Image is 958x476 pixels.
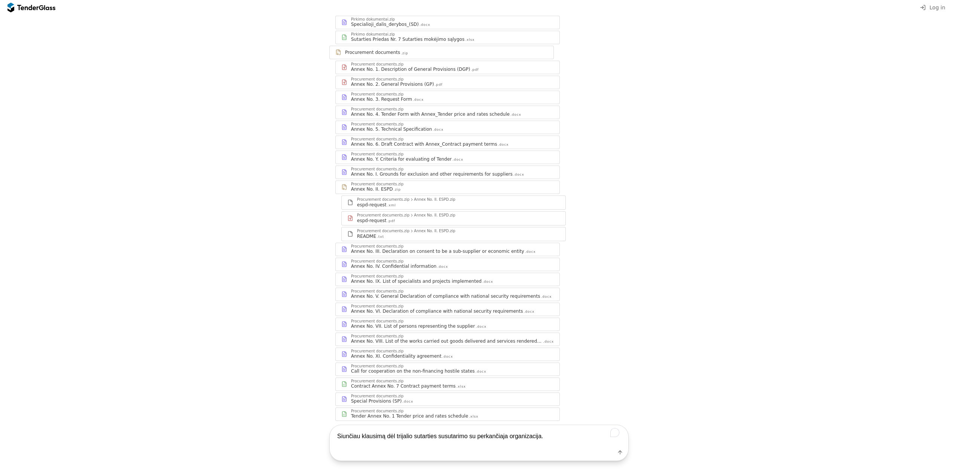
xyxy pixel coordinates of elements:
a: Procurement documents.zipAnnex No. 2. General Provisions (GP).pdf [335,76,560,89]
div: Procurement documents.zip [351,107,403,111]
a: Procurement documents.zipAnnex No. 5. Technical Specification.docx [335,121,560,134]
div: Procurement documents.zip [351,394,403,398]
a: Procurement documents.zipAnnex No. 1. Description of General Provisions (DGP).pdf [335,61,560,74]
div: Annex No. IX. List of specialists and projects implemented [351,278,482,284]
div: Pirkimo dokumentai.zip [351,33,395,36]
div: .docx [525,249,536,254]
a: Procurement documents.zipAnnex No. Y. Criteria for evaluating of Tender.docx [335,151,560,164]
div: Procurement documents.zip [351,379,403,383]
div: Annex No. II. ESPD.zip [414,213,455,217]
div: Annex No. II. ESPD.zip [414,198,455,201]
a: Procurement documents.zipAnnex No. 3. Request Form.docx [335,91,560,104]
a: Procurement documents.zipAnnex No. I. Grounds for exclusion and other requirements for suppliers.... [335,166,560,179]
div: Procurement documents.zip [357,213,409,217]
div: Procurement documents.zip [351,275,403,278]
div: Procurement documents.zip [357,198,409,201]
div: espd-request [357,202,387,208]
div: .docx [402,399,413,404]
div: Annex No. II. ESPD.zip [414,229,455,233]
a: Procurement documents.zipCall for cooperation on the non-financing hostile states.docx [335,363,560,376]
div: Annex No. V. General Declaration of compliance with national security requirements [351,293,540,299]
div: .docx [413,97,424,102]
div: .xlsx [457,384,466,389]
div: .docx [442,354,453,359]
div: Procurement documents.zip [351,349,403,353]
a: Procurement documents.zipAnnex No. II. ESPD.zipespd-request.pdf [341,211,566,225]
div: Procurement documents.zip [351,63,403,66]
div: Annex No. VII. List of persons representing the supplier [351,323,475,329]
div: Annex No. 5. Technical Specification [351,126,432,132]
a: Procurement documents.zipTender Annex No. 1 Tender price and rates schedule.xlsx [335,407,560,421]
a: Procurement documents.zipAnnex No. II. ESPD.zipREADME.txt [341,227,566,241]
div: Annex No. 1. Description of General Provisions (DGP) [351,66,470,72]
div: .docx [498,142,509,147]
a: Procurement documents.zipAnnex No. V. General Declaration of compliance with national security re... [335,288,560,301]
div: Procurement documents.zip [351,93,403,96]
a: Procurement documents.zipAnnex No. VI. Declaration of compliance with national security requireme... [335,303,560,316]
div: .pdf [387,219,395,224]
div: Procurement documents.zip [351,78,403,81]
a: Procurement documents.zipContract Annex No. 7 Contract payment terms.xlsx [335,378,560,391]
div: .docx [476,369,486,374]
textarea: To enrich screen reader interactions, please activate Accessibility in Grammarly extension settings [330,425,628,447]
a: Procurement documents.zip [329,46,554,59]
div: Procurement documents.zip [351,364,403,368]
a: Pirkimo dokumentai.zipSutarties Priedas Nr. 7 Sutarties mokėjimo sąlygos.xlsx [335,31,560,44]
div: .docx [510,112,521,117]
div: Procurement documents.zip [351,122,403,126]
div: Procurement documents.zip [351,334,403,338]
div: Procurement documents.zip [351,304,403,308]
div: Procurement documents.zip [357,229,409,233]
div: Sutarties Priedas Nr. 7 Sutarties mokėjimo sąlygos [351,36,464,42]
div: .docx [513,172,524,177]
div: Procurement documents.zip [351,319,403,323]
div: README [357,233,376,239]
div: Annex No. VIII. List of the works carried out goods delivered and services rendered by the supplier [351,338,542,344]
span: Log in [930,4,945,10]
div: Procurement documents.zip [351,260,403,263]
div: .docx [541,294,552,299]
div: Annex No. 4. Tender Form with Annex_Tender price and rates schedule [351,111,510,117]
a: Procurement documents.zipAnnex No. II. ESPD.zipespd-request.xml [341,195,566,210]
div: .docx [419,22,430,27]
div: Annex No. II. ESPD [351,186,393,192]
div: Annex No. VI. Declaration of compliance with national security requirements [351,308,523,314]
div: Annex No. 2. General Provisions (GP) [351,81,434,87]
div: Annex No. IV. Confidential information [351,263,436,269]
div: .zip [401,51,408,56]
a: Procurement documents.zipAnnex No. VII. List of persons representing the supplier.docx [335,318,560,331]
div: Annex No. 6. Draft Contract with Annex_Contract payment terms [351,141,497,147]
div: Procurement documents.zip [351,152,403,156]
div: Contract Annex No. 7 Contract payment terms [351,383,456,389]
div: .txt [377,234,384,239]
div: espd-request [357,218,387,224]
div: Procurement documents.zip [351,289,403,293]
div: .docx [476,324,486,329]
a: Procurement documents.zipSpecial Provisions (SP).docx [335,392,560,406]
div: .zip [394,187,401,192]
a: Procurement documents.zipAnnex No. VIII. List of the works carried out goods delivered and servic... [335,333,560,346]
div: Procurement documents.zip [351,137,403,141]
div: .docx [433,127,443,132]
div: .pdf [471,67,479,72]
div: Annex No. 3. Request Form [351,96,412,102]
a: Procurement documents.zipAnnex No. II. ESPD.zip [335,181,560,194]
div: .docx [437,264,448,269]
div: Pirkimo dokumentai.zip [351,18,395,21]
button: Log in [918,3,948,12]
div: Procurement documents.zip [351,245,403,248]
div: .docx [482,279,493,284]
div: .xml [387,203,396,208]
a: Pirkimo dokumentai.zipSpecialioji_dalis_derybos_(SD).docx [335,16,560,29]
a: Procurement documents.zipAnnex No. IV. Confidential information.docx [335,258,560,271]
a: Procurement documents.zipAnnex No. 6. Draft Contract with Annex_Contract payment terms.docx [335,136,560,149]
div: .xlsx [465,37,475,42]
div: .pdf [435,82,443,87]
div: Special Provisions (SP) [351,398,402,404]
div: Procurement documents.zip [351,182,403,186]
div: Annex No. I. Grounds for exclusion and other requirements for suppliers [351,171,513,177]
a: Procurement documents.zipAnnex No. XI. Confidentiality agreement.docx [335,348,560,361]
div: Annex No. XI. Confidentiality agreement [351,353,442,359]
div: Annex No. III. Declaration on consent to be a sub-supplier or economic entity [351,248,524,254]
div: Call for cooperation on the non-financing hostile states [351,368,475,374]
